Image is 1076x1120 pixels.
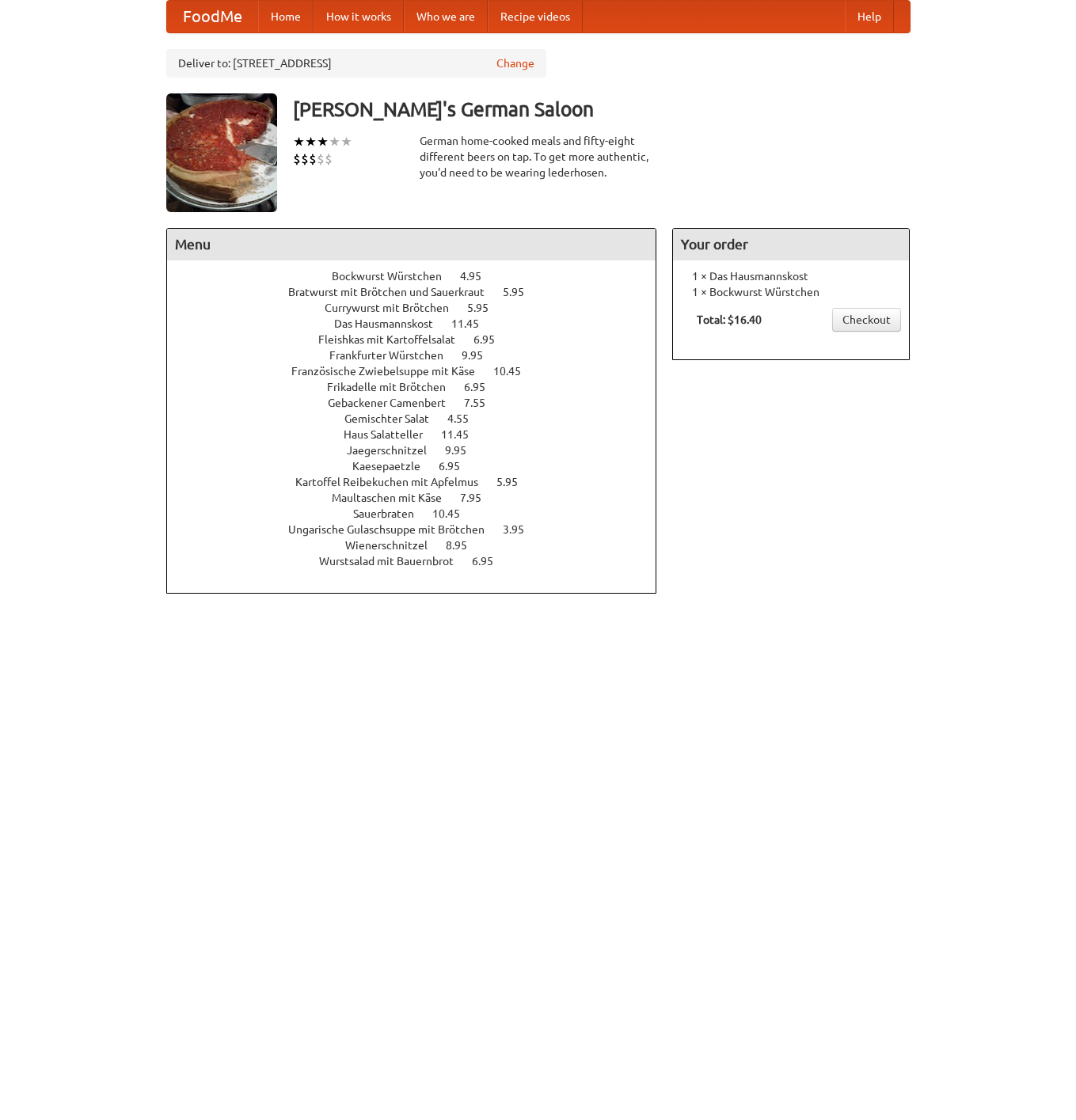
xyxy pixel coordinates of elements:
span: Currywurst mit Brötchen [325,302,465,314]
a: Checkout [832,308,901,332]
span: 9.95 [462,349,499,362]
li: $ [301,150,309,168]
span: 4.55 [447,412,485,425]
a: Frikadelle mit Brötchen 6.95 [327,381,515,393]
a: Bratwurst mit Brötchen und Sauerkraut 5.95 [288,286,553,298]
a: FoodMe [167,1,258,32]
li: $ [293,150,301,168]
span: Das Hausmannskost [334,317,449,330]
span: Französische Zwiebelsuppe mit Käse [291,365,491,378]
li: ★ [317,133,329,150]
span: Wurstsalad mit Bauernbrot [319,555,470,568]
li: 1 × Das Hausmannskost [681,268,901,284]
span: 6.95 [439,460,476,473]
a: Maultaschen mit Käse 7.95 [332,492,511,504]
span: Gebackener Camenbert [328,397,462,409]
span: 6.95 [473,333,511,346]
span: 10.45 [432,507,476,520]
span: Frankfurter Würstchen [329,349,459,362]
span: 5.95 [496,476,534,488]
span: 6.95 [464,381,501,393]
span: 7.95 [460,492,497,504]
span: 11.45 [441,428,485,441]
a: Französische Zwiebelsuppe mit Käse 10.45 [291,365,550,378]
a: Sauerbraten 10.45 [353,507,489,520]
span: 11.45 [451,317,495,330]
a: Ungarische Gulaschsuppe mit Brötchen 3.95 [288,523,553,536]
a: Kaesepaetzle 6.95 [352,460,489,473]
a: Wurstsalad mit Bauernbrot 6.95 [319,555,523,568]
a: Das Hausmannskost 11.45 [334,317,508,330]
div: Deliver to: [STREET_ADDRESS] [166,49,546,78]
li: ★ [293,133,305,150]
div: German home-cooked meals and fifty-eight different beers on tap. To get more authentic, you'd nee... [420,133,657,180]
span: 5.95 [467,302,504,314]
span: 3.95 [503,523,540,536]
a: Home [258,1,314,32]
span: Jaegerschnitzel [347,444,443,457]
a: Haus Salatteller 11.45 [344,428,498,441]
span: 9.95 [445,444,482,457]
a: Kartoffel Reibekuchen mit Apfelmus 5.95 [295,476,547,488]
a: Gemischter Salat 4.55 [344,412,498,425]
h4: Your order [673,229,909,260]
li: $ [317,150,325,168]
a: Recipe videos [488,1,583,32]
span: Ungarische Gulaschsuppe mit Brötchen [288,523,500,536]
li: 1 × Bockwurst Würstchen [681,284,901,300]
span: 4.95 [460,270,497,283]
span: Bockwurst Würstchen [332,270,458,283]
li: $ [325,150,333,168]
a: Bockwurst Würstchen 4.95 [332,270,511,283]
span: Kaesepaetzle [352,460,436,473]
img: angular.jpg [166,93,277,212]
span: Haus Salatteller [344,428,439,441]
a: Currywurst mit Brötchen 5.95 [325,302,518,314]
a: Help [845,1,894,32]
a: Jaegerschnitzel 9.95 [347,444,496,457]
span: 5.95 [503,286,540,298]
span: 6.95 [472,555,509,568]
a: Frankfurter Würstchen 9.95 [329,349,512,362]
li: ★ [305,133,317,150]
span: Sauerbraten [353,507,430,520]
li: ★ [329,133,340,150]
span: Maultaschen mit Käse [332,492,458,504]
span: Gemischter Salat [344,412,445,425]
span: Kartoffel Reibekuchen mit Apfelmus [295,476,494,488]
span: 8.95 [446,539,483,552]
a: How it works [314,1,404,32]
span: 7.55 [464,397,501,409]
h4: Menu [167,229,656,260]
span: 10.45 [493,365,537,378]
h3: [PERSON_NAME]'s German Saloon [293,93,911,125]
span: Wienerschnitzel [345,539,443,552]
li: ★ [340,133,352,150]
span: Bratwurst mit Brötchen und Sauerkraut [288,286,500,298]
a: Fleishkas mit Kartoffelsalat 6.95 [318,333,524,346]
a: Change [496,55,534,71]
li: $ [309,150,317,168]
a: Wienerschnitzel 8.95 [345,539,496,552]
span: Fleishkas mit Kartoffelsalat [318,333,471,346]
b: Total: $16.40 [697,313,762,326]
a: Gebackener Camenbert 7.55 [328,397,515,409]
span: Frikadelle mit Brötchen [327,381,462,393]
a: Who we are [404,1,488,32]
